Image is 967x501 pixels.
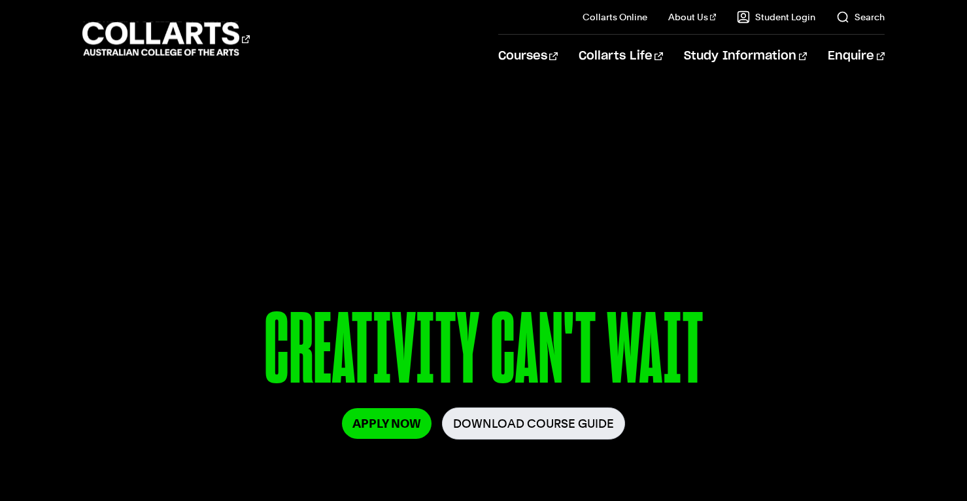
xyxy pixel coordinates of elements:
p: CREATIVITY CAN'T WAIT [95,300,872,407]
a: Courses [498,35,558,78]
a: Enquire [828,35,885,78]
a: Student Login [737,10,815,24]
a: Collarts Online [583,10,647,24]
div: Go to homepage [82,20,250,58]
a: Download Course Guide [442,407,625,440]
a: Search [836,10,885,24]
a: Study Information [684,35,807,78]
a: Collarts Life [579,35,663,78]
a: Apply Now [342,408,432,439]
a: About Us [668,10,717,24]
